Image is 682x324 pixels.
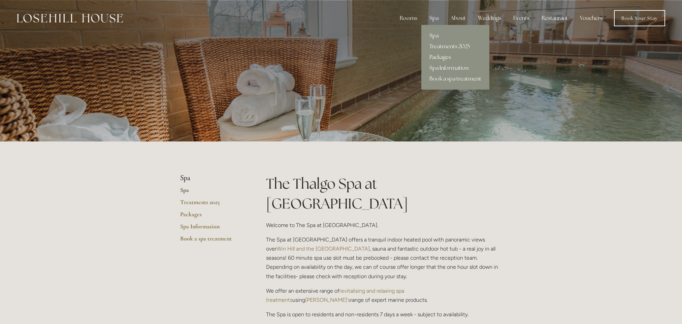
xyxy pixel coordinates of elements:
p: The Spa is open to residents and non-residents 7 days a week - subject to availability. [266,310,502,319]
p: We offer an extensive range of using range of expert marine products. [266,286,502,304]
div: Rooms [394,11,423,25]
a: Win Hill and the [GEOGRAPHIC_DATA] [277,246,370,252]
div: Events [508,11,535,25]
li: Spa [180,174,245,183]
a: [PERSON_NAME]'s [305,297,350,303]
div: Weddings [473,11,507,25]
div: Restaurant [536,11,573,25]
p: The Spa at [GEOGRAPHIC_DATA] offers a tranquil indoor heated pool with panoramic views over , sau... [266,235,502,281]
div: About [445,11,471,25]
div: Spa [424,11,444,25]
a: Packages [421,52,489,63]
a: Book a spa treatment [421,73,489,84]
a: Packages [180,210,245,223]
img: Losehill House [17,14,123,23]
a: Spa Information [180,223,245,235]
a: Treatments 2025 [180,198,245,210]
a: Book a spa treatment [180,235,245,247]
a: Book Your Stay [614,10,665,26]
p: Welcome to The Spa at [GEOGRAPHIC_DATA]. [266,221,502,230]
a: Spa [180,186,245,198]
a: Spa Information [421,63,489,73]
h1: The Thalgo Spa at [GEOGRAPHIC_DATA] [266,174,502,214]
a: Spa [421,30,489,41]
a: Treatments 2025 [421,41,489,52]
a: Vouchers [575,11,608,25]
